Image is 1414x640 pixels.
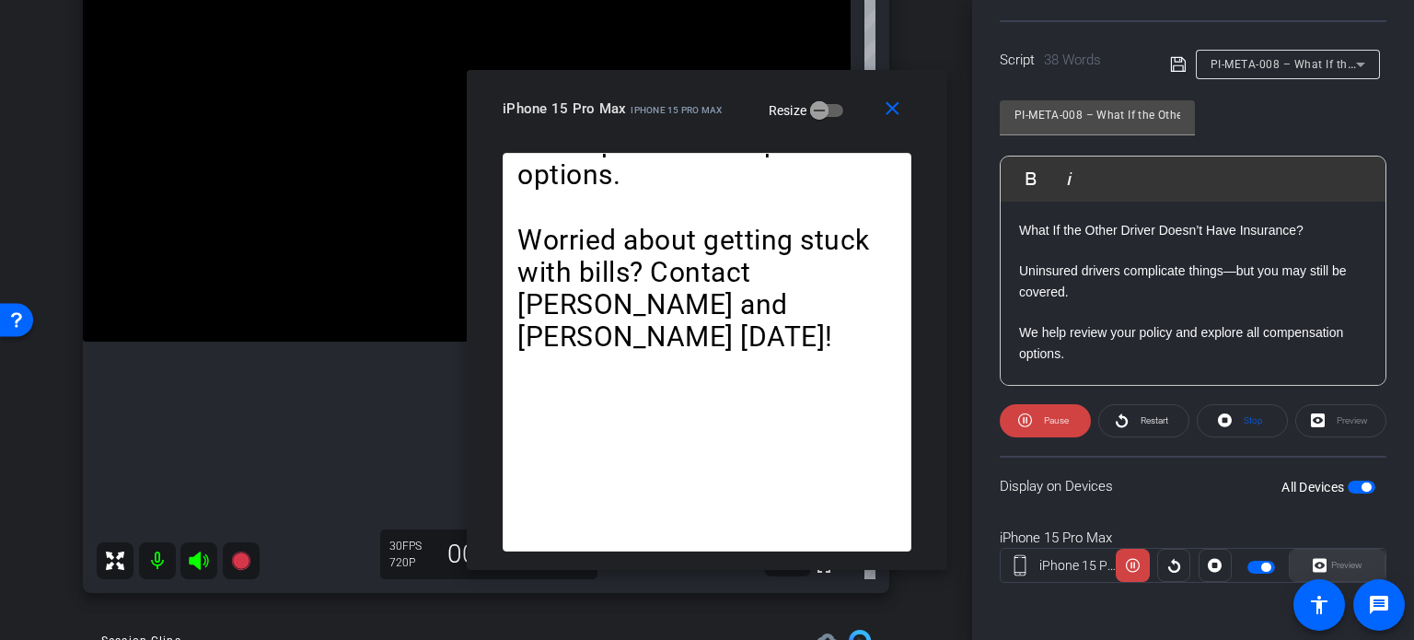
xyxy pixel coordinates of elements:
[517,224,897,353] p: Worried about getting stuck with bills? Contact [PERSON_NAME] and [PERSON_NAME] [DATE]!
[631,105,722,115] span: iPhone 15 Pro Max
[1308,594,1330,616] mat-icon: accessibility
[435,539,559,570] div: 00:00:00
[1044,52,1101,68] span: 38 Words
[1244,415,1263,425] span: Stop
[1019,261,1367,302] p: Uninsured drivers complicate things—but you may still be covered.
[1000,50,1144,71] div: Script
[1039,556,1117,576] div: iPhone 15 Pro Max
[881,98,904,121] mat-icon: close
[389,539,435,553] div: 30
[1000,528,1386,549] div: iPhone 15 Pro Max
[1044,415,1069,425] span: Pause
[503,100,626,117] span: iPhone 15 Pro Max
[1368,594,1390,616] mat-icon: message
[1019,322,1367,364] p: We help review your policy and explore all compensation options.
[769,101,811,120] label: Resize
[389,555,435,570] div: 720P
[1141,415,1168,425] span: Restart
[1019,220,1367,240] p: What If the Other Driver Doesn’t Have Insurance?
[1000,456,1386,516] div: Display on Devices
[1014,104,1180,126] input: Title
[1281,478,1348,496] label: All Devices
[402,540,422,553] span: FPS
